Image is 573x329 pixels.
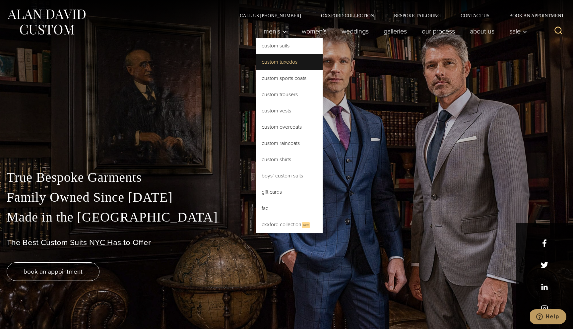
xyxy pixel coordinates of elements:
span: New [302,222,310,228]
a: Call Us [PHONE_NUMBER] [230,13,311,18]
a: weddings [334,25,376,38]
nav: Secondary Navigation [230,13,566,18]
a: Oxxford CollectionNew [256,217,323,233]
a: Oxxford Collection [311,13,384,18]
p: True Bespoke Garments Family Owned Since [DATE] Made in the [GEOGRAPHIC_DATA] [7,167,566,227]
a: About Us [463,25,502,38]
button: Men’s sub menu toggle [256,25,294,38]
button: Sale sub menu toggle [502,25,531,38]
a: Boys’ Custom Suits [256,168,323,184]
button: View Search Form [550,23,566,39]
a: Gift Cards [256,184,323,200]
a: Custom Overcoats [256,119,323,135]
a: Custom Suits [256,38,323,54]
iframe: Opens a widget where you can chat to one of our agents [530,309,566,326]
span: book an appointment [24,267,83,276]
a: book an appointment [7,262,99,281]
a: Book an Appointment [499,13,566,18]
img: Alan David Custom [7,7,86,37]
a: Custom Tuxedos [256,54,323,70]
a: Bespoke Tailoring [384,13,451,18]
nav: Primary Navigation [256,25,531,38]
a: FAQ [256,200,323,216]
a: Our Process [414,25,463,38]
h1: The Best Custom Suits NYC Has to Offer [7,238,566,247]
a: Custom Sports Coats [256,70,323,86]
a: Galleries [376,25,414,38]
a: Contact Us [451,13,499,18]
a: Custom Shirts [256,152,323,167]
a: Custom Trousers [256,87,323,102]
a: Custom Vests [256,103,323,119]
a: Women’s [294,25,334,38]
a: Custom Raincoats [256,135,323,151]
